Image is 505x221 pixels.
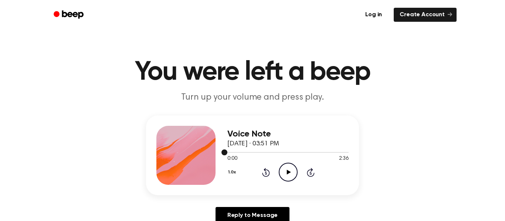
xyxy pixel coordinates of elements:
span: [DATE] · 03:51 PM [227,141,279,147]
h3: Voice Note [227,129,349,139]
a: Beep [48,8,90,22]
h1: You were left a beep [63,59,442,86]
a: Create Account [394,8,457,22]
a: Log in [358,6,389,23]
span: 0:00 [227,155,237,163]
p: Turn up your volume and press play. [111,91,394,104]
span: 2:36 [339,155,349,163]
button: 1.0x [227,166,238,179]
